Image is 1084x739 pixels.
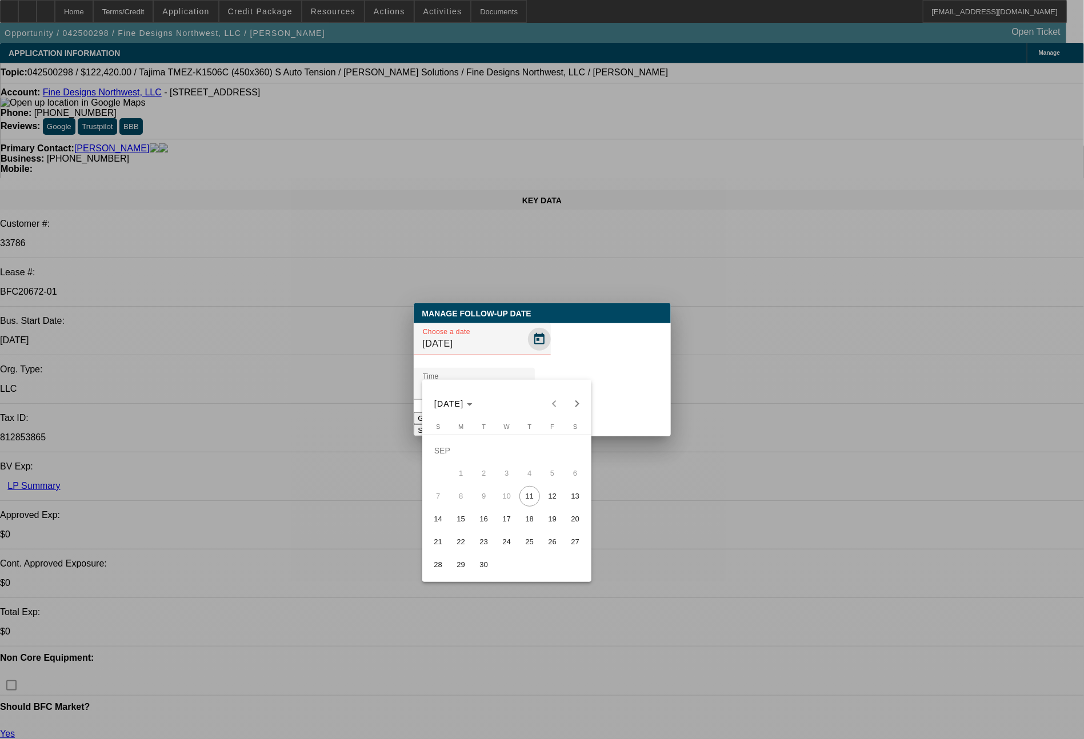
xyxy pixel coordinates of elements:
button: September 18, 2025 [518,508,541,531]
button: September 30, 2025 [473,553,495,576]
button: September 26, 2025 [541,531,564,553]
span: 6 [565,463,586,484]
button: September 8, 2025 [450,485,473,508]
button: September 29, 2025 [450,553,473,576]
span: 26 [542,532,563,552]
span: 11 [519,486,540,507]
button: Next month [566,392,589,415]
span: 27 [565,532,586,552]
span: T [482,423,486,430]
button: September 10, 2025 [495,485,518,508]
span: 18 [519,509,540,529]
span: 5 [542,463,563,484]
button: Choose month and year [430,393,477,414]
span: 22 [451,532,471,552]
span: 30 [474,555,494,575]
span: 9 [474,486,494,507]
span: S [573,423,577,430]
span: 29 [451,555,471,575]
button: September 6, 2025 [564,462,587,485]
span: 7 [428,486,449,507]
span: 17 [497,509,517,529]
button: September 2, 2025 [473,462,495,485]
button: September 24, 2025 [495,531,518,553]
button: September 16, 2025 [473,508,495,531]
button: September 22, 2025 [450,531,473,553]
span: 13 [565,486,586,507]
span: 4 [519,463,540,484]
span: 10 [497,486,517,507]
span: 14 [428,509,449,529]
span: T [527,423,531,430]
span: 20 [565,509,586,529]
button: September 9, 2025 [473,485,495,508]
button: September 14, 2025 [427,508,450,531]
span: 21 [428,532,449,552]
button: September 25, 2025 [518,531,541,553]
span: M [458,423,463,430]
td: SEP [427,439,587,462]
button: September 1, 2025 [450,462,473,485]
button: September 11, 2025 [518,485,541,508]
button: September 17, 2025 [495,508,518,531]
button: September 28, 2025 [427,553,450,576]
button: September 15, 2025 [450,508,473,531]
button: September 5, 2025 [541,462,564,485]
button: September 20, 2025 [564,508,587,531]
span: 19 [542,509,563,529]
span: 15 [451,509,471,529]
span: 8 [451,486,471,507]
span: 2 [474,463,494,484]
span: F [550,423,554,430]
button: September 27, 2025 [564,531,587,553]
span: 25 [519,532,540,552]
span: 23 [474,532,494,552]
button: September 13, 2025 [564,485,587,508]
span: 28 [428,555,449,575]
span: 1 [451,463,471,484]
span: 3 [497,463,517,484]
button: September 12, 2025 [541,485,564,508]
button: September 4, 2025 [518,462,541,485]
button: September 3, 2025 [495,462,518,485]
span: [DATE] [434,399,464,408]
button: September 21, 2025 [427,531,450,553]
span: S [436,423,440,430]
span: 12 [542,486,563,507]
button: September 7, 2025 [427,485,450,508]
span: 24 [497,532,517,552]
span: W [504,423,510,430]
span: 16 [474,509,494,529]
button: September 23, 2025 [473,531,495,553]
button: September 19, 2025 [541,508,564,531]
